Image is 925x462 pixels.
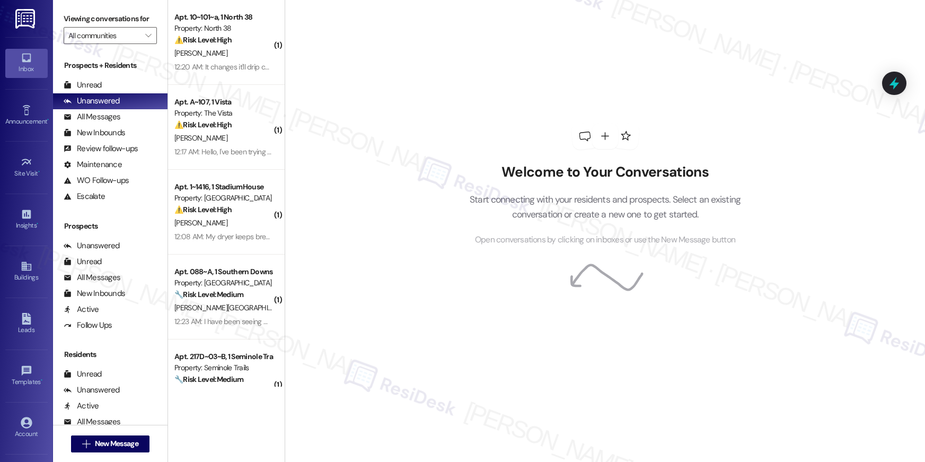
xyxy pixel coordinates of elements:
[64,288,125,299] div: New Inbounds
[64,175,129,186] div: WO Follow-ups
[41,377,42,384] span: •
[64,111,120,123] div: All Messages
[5,205,48,234] a: Insights •
[95,438,138,449] span: New Message
[68,27,140,44] input: All communities
[64,320,112,331] div: Follow Ups
[64,127,125,138] div: New Inbounds
[174,23,272,34] div: Property: North 38
[475,233,735,247] span: Open conversations by clicking on inboxes or use the New Message button
[174,97,272,108] div: Apt. A~107, 1 Vista
[64,159,122,170] div: Maintenance
[174,290,243,299] strong: 🔧 Risk Level: Medium
[174,147,585,156] div: 12:17 AM: Hello, I've been trying to log into my portal to pay my rent and I haven't been able to...
[5,153,48,182] a: Site Visit •
[53,221,168,232] div: Prospects
[64,416,120,428] div: All Messages
[145,31,151,40] i: 
[38,168,40,176] span: •
[454,192,757,222] p: Start connecting with your residents and prospects. Select an existing conversation or create a n...
[174,205,232,214] strong: ⚠️ Risk Level: High
[5,310,48,338] a: Leads
[5,257,48,286] a: Buildings
[64,95,120,107] div: Unanswered
[454,164,757,181] h2: Welcome to Your Conversations
[174,35,232,45] strong: ⚠️ Risk Level: High
[174,48,227,58] span: [PERSON_NAME]
[5,414,48,442] a: Account
[174,120,232,129] strong: ⚠️ Risk Level: High
[174,374,243,384] strong: 🔧 Risk Level: Medium
[174,351,272,362] div: Apt. 217D~03~B, 1 Seminole Trails
[174,193,272,204] div: Property: [GEOGRAPHIC_DATA]
[64,272,120,283] div: All Messages
[174,303,295,312] span: [PERSON_NAME][GEOGRAPHIC_DATA]
[174,62,839,72] div: 12:20 AM: It changes it'll drip constantly and then stop for a bit and start dripping again. Main...
[47,116,49,124] span: •
[71,435,149,452] button: New Message
[64,240,120,251] div: Unanswered
[64,400,99,412] div: Active
[174,266,272,277] div: Apt. 088~A, 1 Southern Downs
[5,362,48,390] a: Templates •
[174,133,227,143] span: [PERSON_NAME]
[174,317,586,326] div: 12:23 AM: I have been seeing millipedes frequently in my unit. I would appreciate it if there was...
[15,9,37,29] img: ResiDesk Logo
[5,49,48,77] a: Inbox
[174,108,272,119] div: Property: The Vista
[64,80,102,91] div: Unread
[64,369,102,380] div: Unread
[64,11,157,27] label: Viewing conversations for
[174,181,272,193] div: Apt. 1~1416, 1 StadiumHouse
[174,12,272,23] div: Apt. 10~101~a, 1 North 38
[64,385,120,396] div: Unanswered
[82,440,90,448] i: 
[64,304,99,315] div: Active
[37,220,38,228] span: •
[64,191,105,202] div: Escalate
[64,256,102,267] div: Unread
[53,349,168,360] div: Residents
[174,277,272,289] div: Property: [GEOGRAPHIC_DATA]
[174,362,272,373] div: Property: Seminole Trails
[64,143,138,154] div: Review follow-ups
[53,60,168,71] div: Prospects + Residents
[174,218,227,228] span: [PERSON_NAME]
